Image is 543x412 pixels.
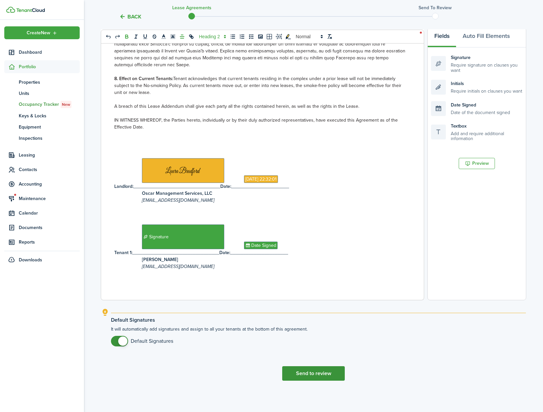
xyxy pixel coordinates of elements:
[4,110,80,121] a: Keys & Locks
[114,249,132,256] strong: Tenant 1:
[237,33,247,41] button: list: ordered
[19,101,80,108] span: Occupancy Tracker
[4,76,80,88] a: Properties
[4,99,80,110] a: Occupancy TrackerNew
[282,366,345,381] button: Send to review
[142,256,178,263] strong: [PERSON_NAME]
[114,117,398,131] span: IN WITNESS WHEREOF, the Parties hereto, individually or by their duly authorized representatives,...
[247,33,256,41] button: list: check
[104,33,113,41] button: undo: undo
[142,263,214,270] i: [EMAIL_ADDRESS][DOMAIN_NAME]
[256,33,265,41] button: image
[284,33,293,41] button: toggleMarkYellow: markYellow
[19,63,80,70] span: Portfolio
[19,210,80,217] span: Calendar
[4,26,80,39] button: Open menu
[4,236,80,249] a: Reports
[6,7,15,13] img: TenantCloud
[19,49,80,56] span: Dashboard
[114,249,406,256] p: _________________________________ ______________________
[459,158,495,169] button: Preview
[142,197,214,204] i: [EMAIL_ADDRESS][DOMAIN_NAME]
[19,181,80,188] span: Accounting
[4,121,80,132] a: Equipment
[113,33,122,41] button: redo: redo
[62,102,70,107] span: New
[4,132,80,144] a: Inspections
[220,183,231,190] strong: Date:
[456,28,516,47] button: Auto Fill Elements
[265,33,274,41] button: table-better
[27,31,50,35] span: Create New
[131,33,141,41] button: italic
[19,79,80,86] span: Properties
[4,46,80,59] a: Dashboard
[111,326,526,346] explanation-description: It will automatically add signatures and assign to all your tenants at the bottom of this agreement.
[4,88,80,99] a: Units
[274,33,284,41] button: pageBreak
[19,90,80,97] span: Units
[325,33,334,41] button: clean
[187,33,196,41] button: link
[150,33,159,41] button: strike
[19,256,42,263] span: Downloads
[19,166,80,173] span: Contacts
[19,124,80,131] span: Equipment
[19,135,80,142] span: Inspections
[101,309,109,316] i: outline
[228,33,237,41] button: list: bullet
[219,249,230,256] strong: Date:
[142,190,212,197] strong: Oscar Management Services, LLC
[114,183,133,190] strong: Landlord:
[419,4,452,11] h3: Send to review
[172,4,211,11] h3: Lease Agreements
[114,75,173,82] strong: 8. Effect on Current Tenants:
[141,33,150,41] button: underline
[122,33,131,41] button: bold
[114,75,401,96] span: Tenant acknowledges that current tenants residing in the complex under a prior lease will not be ...
[19,195,80,202] span: Maintenance
[19,239,80,246] span: Reports
[16,8,45,12] img: TenantCloud
[111,317,526,323] explanation-title: Default Signatures
[428,28,456,47] button: Fields
[19,152,80,159] span: Leasing
[114,103,359,110] span: A breach of this Lease Addendum shall give each party all the rights contained herein, as well as...
[119,13,141,20] button: Back
[114,183,406,190] p: _________________________________ ______________________
[19,112,80,119] span: Keys & Locks
[19,224,80,231] span: Documents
